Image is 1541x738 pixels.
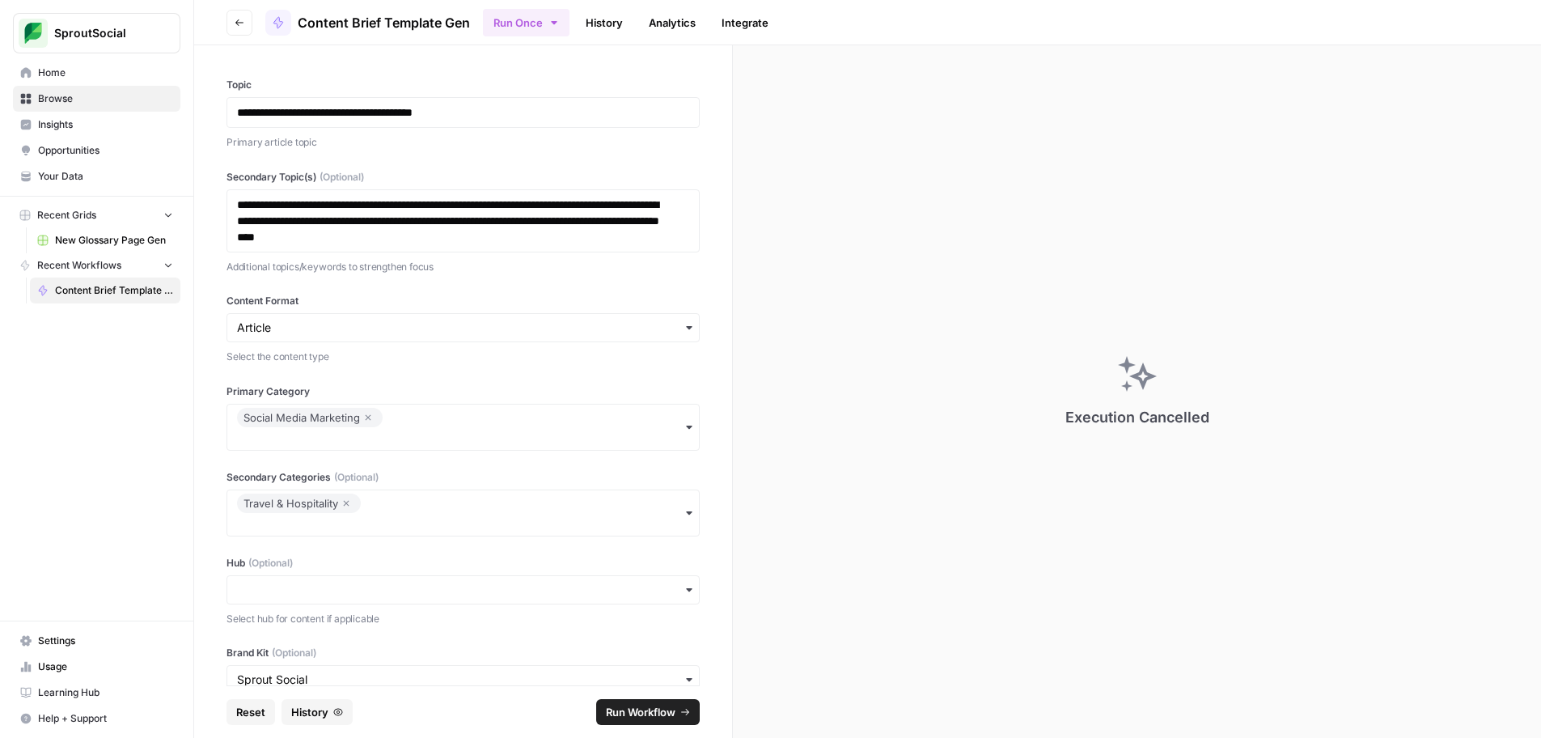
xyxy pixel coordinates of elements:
[38,660,173,674] span: Usage
[55,283,173,298] span: Content Brief Template Gen
[13,138,180,163] a: Opportunities
[272,646,316,660] span: (Optional)
[13,706,180,732] button: Help + Support
[483,9,569,36] button: Run Once
[13,654,180,680] a: Usage
[226,294,700,308] label: Content Format
[226,259,700,275] p: Additional topics/keywords to strengthen focus
[226,490,700,537] button: Travel & Hospitality
[38,117,173,132] span: Insights
[226,349,700,365] p: Select the content type
[243,494,354,513] div: Travel & Hospitality
[226,78,700,92] label: Topic
[226,170,700,184] label: Secondary Topic(s)
[38,143,173,158] span: Opportunities
[298,13,470,32] span: Content Brief Template Gen
[13,60,180,86] a: Home
[334,470,379,485] span: (Optional)
[38,169,173,184] span: Your Data
[576,10,633,36] a: History
[226,134,700,151] p: Primary article topic
[13,163,180,189] a: Your Data
[38,91,173,106] span: Browse
[226,384,700,399] label: Primary Category
[596,699,700,725] button: Run Workflow
[226,699,275,725] button: Reset
[38,711,173,726] span: Help + Support
[30,227,180,253] a: New Glossary Page Gen
[1065,406,1209,429] div: Execution Cancelled
[13,628,180,654] a: Settings
[237,320,689,336] input: Article
[226,646,700,660] label: Brand Kit
[282,699,353,725] button: History
[54,25,152,41] span: SproutSocial
[13,86,180,112] a: Browse
[30,278,180,303] a: Content Brief Template Gen
[55,233,173,248] span: New Glossary Page Gen
[236,704,265,720] span: Reset
[291,704,328,720] span: History
[38,634,173,648] span: Settings
[226,556,700,570] label: Hub
[19,19,48,48] img: SproutSocial Logo
[13,680,180,706] a: Learning Hub
[13,253,180,278] button: Recent Workflows
[237,672,689,688] input: Sprout Social
[13,112,180,138] a: Insights
[13,203,180,227] button: Recent Grids
[320,170,364,184] span: (Optional)
[248,556,293,570] span: (Optional)
[226,404,700,451] button: Social Media Marketing
[13,13,180,53] button: Workspace: SproutSocial
[38,685,173,700] span: Learning Hub
[37,208,96,223] span: Recent Grids
[265,10,470,36] a: Content Brief Template Gen
[606,704,675,720] span: Run Workflow
[226,611,700,627] p: Select hub for content if applicable
[226,470,700,485] label: Secondary Categories
[639,10,705,36] a: Analytics
[37,258,121,273] span: Recent Workflows
[38,66,173,80] span: Home
[243,408,376,427] div: Social Media Marketing
[712,10,778,36] a: Integrate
